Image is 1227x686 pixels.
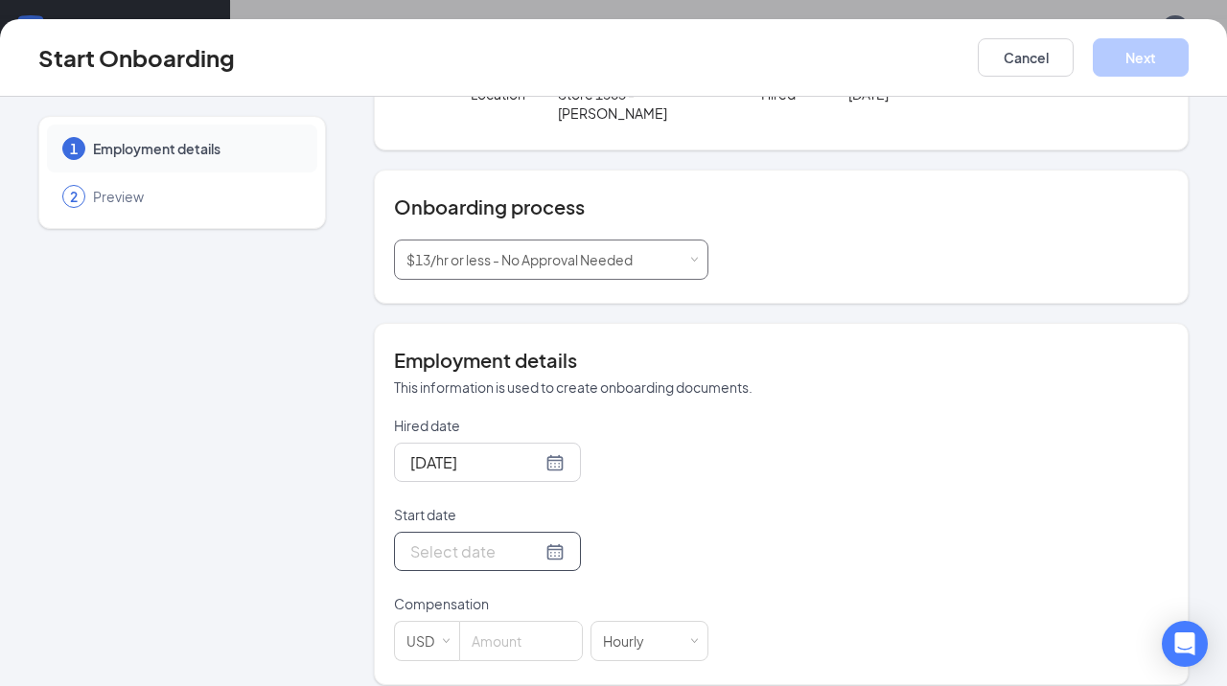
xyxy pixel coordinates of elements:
[93,139,298,158] span: Employment details
[410,539,542,563] input: Select date
[38,41,235,74] h3: Start Onboarding
[460,622,582,660] input: Amount
[558,84,732,123] p: Store 1583 - [PERSON_NAME]
[406,251,633,268] span: $13/hr or less - No Approval Needed
[394,594,708,613] p: Compensation
[394,347,1169,374] h4: Employment details
[406,622,448,660] div: USD
[410,450,542,474] input: Aug 26, 2025
[70,139,78,158] span: 1
[93,187,298,206] span: Preview
[1162,621,1208,667] div: Open Intercom Messenger
[406,240,646,279] div: [object Object]
[1093,38,1189,77] button: Next
[394,377,1169,397] p: This information is used to create onboarding documents.
[394,505,708,524] p: Start date
[394,416,708,435] p: Hired date
[394,194,1169,220] h4: Onboarding process
[603,622,658,660] div: Hourly
[978,38,1074,77] button: Cancel
[70,187,78,206] span: 2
